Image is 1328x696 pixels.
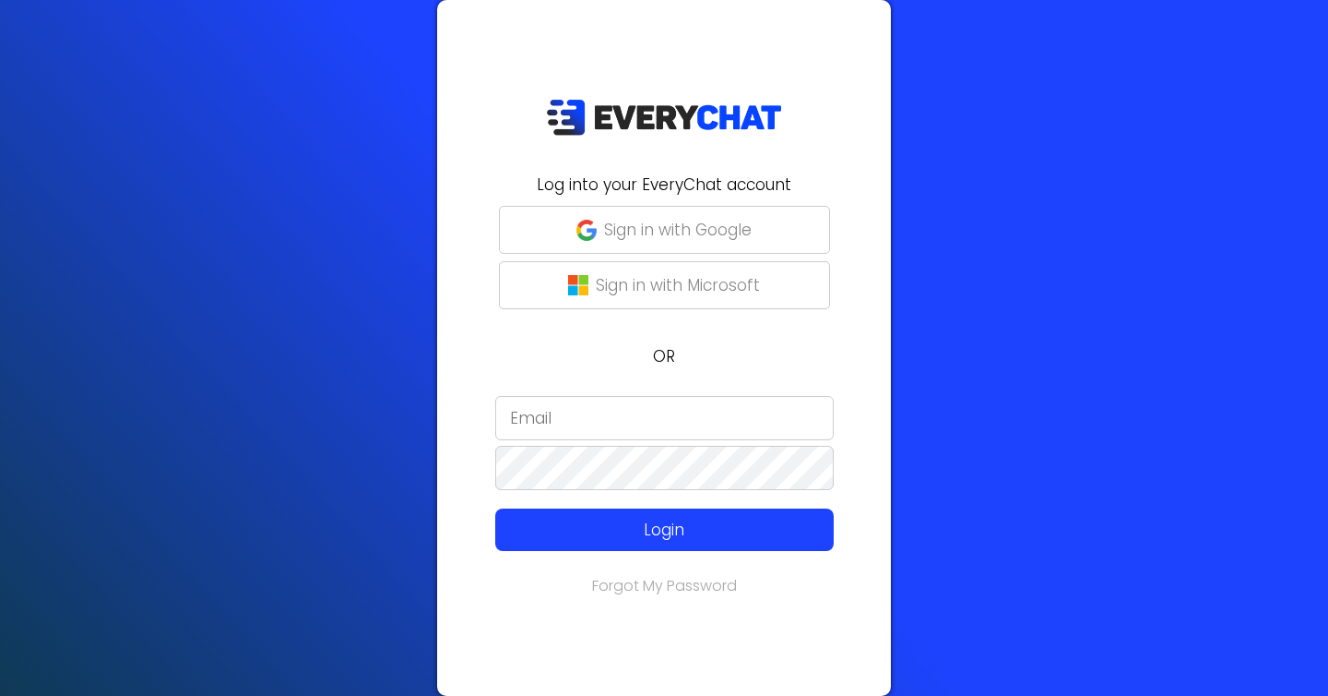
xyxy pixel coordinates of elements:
[596,273,760,297] p: Sign in with Microsoft
[592,575,737,596] a: Forgot My Password
[529,518,800,542] p: Login
[495,396,834,440] input: Email
[499,261,830,309] button: Sign in with Microsoft
[495,509,834,551] button: Login
[604,218,752,242] p: Sign in with Google
[499,206,830,254] button: Sign in with Google
[546,99,782,137] img: EveryChat_logo_dark.png
[448,173,880,197] h2: Log into your EveryChat account
[568,275,588,295] img: microsoft-logo.png
[576,220,597,240] img: google-g.png
[448,344,880,368] p: OR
